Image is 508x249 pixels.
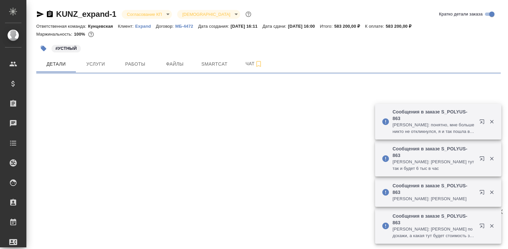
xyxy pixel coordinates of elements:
[51,45,81,51] span: УСТНЫЙ
[156,24,175,29] p: Договор:
[88,24,118,29] p: Кунцевская
[244,10,253,18] button: Доп статусы указывают на важность/срочность заказа
[386,24,416,29] p: 583 200,00 ₽
[393,159,475,172] p: [PERSON_NAME]: [PERSON_NAME] тут так и будет 6 тыс в час
[40,60,72,68] span: Детали
[485,223,498,229] button: Закрыть
[475,152,491,168] button: Открыть в новой вкладке
[55,45,77,52] p: #УСТНЫЙ
[475,186,491,202] button: Открыть в новой вкладке
[288,24,320,29] p: [DATE] 16:00
[238,60,270,68] span: Чат
[393,196,475,202] p: [PERSON_NAME]: [PERSON_NAME]
[177,10,240,19] div: Согласование КП
[36,41,51,56] button: Добавить тэг
[393,213,475,226] p: Сообщения в заказе S_POLYUS-863
[255,60,263,68] svg: Подписаться
[175,23,198,29] a: МБ-4472
[119,60,151,68] span: Работы
[263,24,288,29] p: Дата сдачи:
[393,122,475,135] p: [PERSON_NAME]: понятно, мне больше никто не откликнулся, я и так пошла в резерв опрашивать всех.....
[180,12,232,17] button: [DEMOGRAPHIC_DATA]
[36,32,74,37] p: Маржинальность:
[485,189,498,195] button: Закрыть
[175,24,198,29] p: МБ-4472
[393,182,475,196] p: Сообщения в заказе S_POLYUS-863
[485,119,498,125] button: Закрыть
[135,24,156,29] p: Expand
[365,24,386,29] p: К оплате:
[475,115,491,131] button: Открыть в новой вкладке
[56,10,116,18] a: KUNZ_expand-1
[159,60,191,68] span: Файлы
[439,11,483,17] span: Кратко детали заказа
[198,24,231,29] p: Дата создания:
[87,30,95,39] button: 0.00 RUB;
[393,109,475,122] p: Сообщения в заказе S_POLYUS-863
[74,32,87,37] p: 100%
[231,24,263,29] p: [DATE] 16:11
[122,10,172,19] div: Согласование КП
[36,24,88,29] p: Ответственная команда:
[80,60,111,68] span: Услуги
[36,10,44,18] button: Скопировать ссылку для ЯМессенджера
[320,24,334,29] p: Итого:
[125,12,164,17] button: Согласование КП
[485,156,498,162] button: Закрыть
[135,23,156,29] a: Expand
[393,226,475,239] p: [PERSON_NAME]: [PERSON_NAME] подскажи, а какая тут будет стоимость заказа? мне откликнулась одна ...
[46,10,54,18] button: Скопировать ссылку
[118,24,135,29] p: Клиент:
[475,219,491,235] button: Открыть в новой вкладке
[334,24,365,29] p: 583 200,00 ₽
[393,145,475,159] p: Сообщения в заказе S_POLYUS-863
[199,60,230,68] span: Smartcat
